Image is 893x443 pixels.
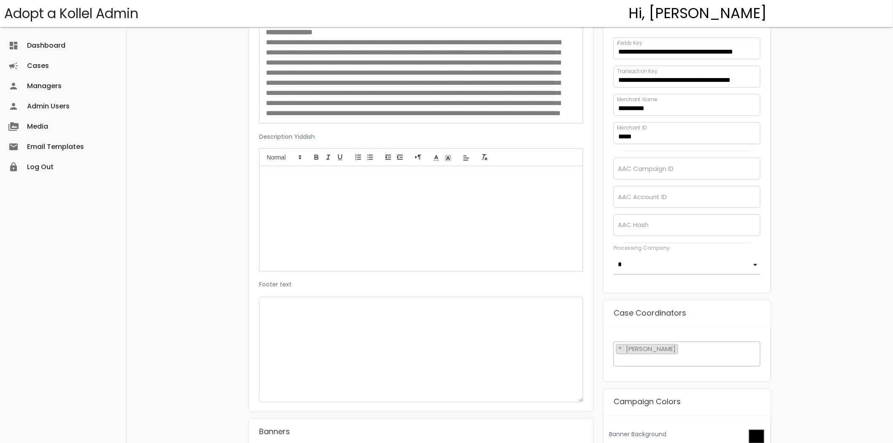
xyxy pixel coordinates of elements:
[259,132,315,141] label: Description Yiddish
[614,396,681,409] p: Campaign Colors
[259,426,290,439] p: Banners
[616,357,760,364] textarea: Search
[259,281,292,289] label: Footer text
[617,345,624,352] button: Remove item
[616,344,678,355] li: Rabbi Bernfeld
[618,344,622,352] span: ×
[8,56,19,76] i: campaign
[625,345,678,354] span: [PERSON_NAME]
[8,96,19,116] i: person
[614,245,670,252] label: Processing Company
[628,5,767,22] h4: Hi, [PERSON_NAME]
[8,35,19,56] i: dashboard
[614,307,686,320] p: Case Coordinators
[8,137,19,157] i: email
[609,430,666,439] label: Banner Background
[8,76,19,96] i: person
[8,157,19,177] i: lock
[8,116,19,137] i: perm_media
